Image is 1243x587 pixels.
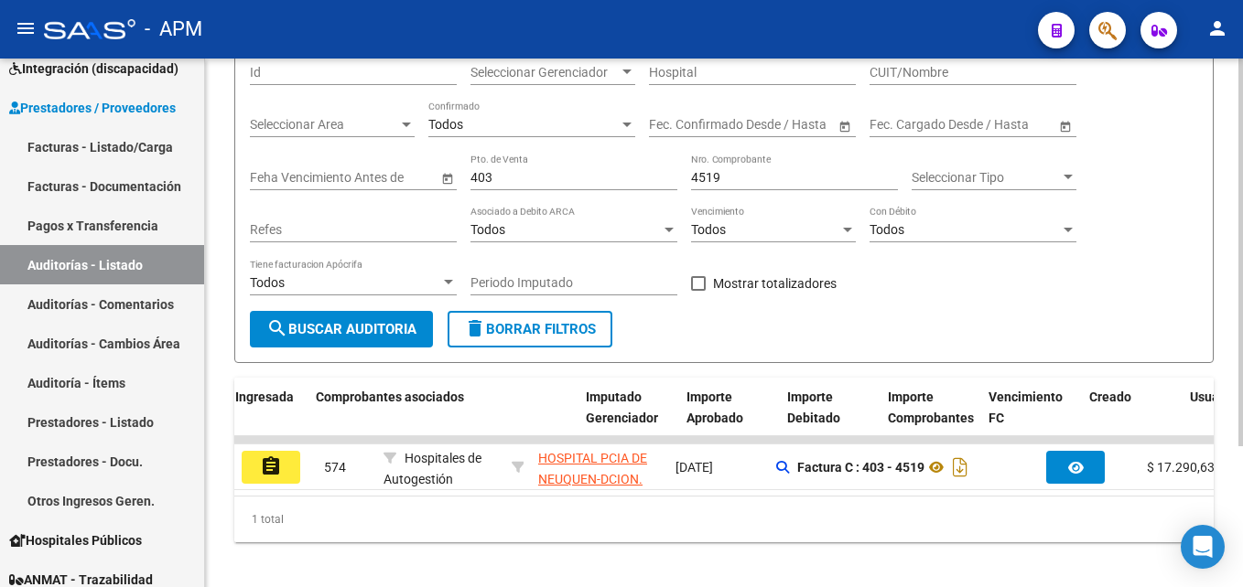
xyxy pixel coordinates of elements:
mat-icon: assignment [260,455,282,477]
i: Descargar documento [948,453,972,482]
span: Seleccionar Area [250,117,398,133]
button: Buscar Auditoria [250,311,433,347]
span: Seleccionar Gerenciador [470,65,619,80]
span: Todos [691,222,726,237]
span: Hospitales de Autogestión [384,451,481,486]
span: Todos [250,275,285,290]
mat-icon: delete [464,317,486,339]
span: - APM [145,9,202,49]
div: Open Intercom Messenger [1181,525,1225,569]
input: Fecha fin [731,117,821,133]
datatable-header-cell: Importe Debitado [780,378,881,458]
span: Importe Debitado [787,390,840,425]
button: Borrar Filtros [448,311,612,347]
datatable-header-cell: Comprobantes asociados [308,378,578,458]
input: Fecha fin [952,117,1042,133]
span: Imputado Gerenciador [586,390,658,425]
datatable-header-cell: Vencimiento FC [981,378,1082,458]
span: Prestadores / Proveedores [9,98,176,118]
span: Hospitales Públicos [9,530,142,550]
strong: Factura C : 403 - 4519 [797,460,924,475]
div: - 30707519378 [538,448,661,486]
span: Vencimiento FC [989,390,1063,425]
span: Integración (discapacidad) [9,59,178,79]
span: Importe Aprobado [686,390,743,425]
mat-icon: person [1206,17,1228,39]
div: 1 total [234,496,1214,542]
span: Todos [870,222,904,237]
datatable-header-cell: Creado [1082,378,1183,458]
span: Creado [1089,390,1131,404]
button: Open calendar [1055,116,1075,135]
span: Borrar Filtros [464,321,596,337]
span: Fc. Ingresada [215,390,294,404]
span: Comprobantes asociados [316,390,464,404]
datatable-header-cell: Importe Aprobado [679,378,780,458]
datatable-header-cell: Importe Comprobantes [881,378,981,458]
span: Todos [470,222,505,237]
datatable-header-cell: Imputado Gerenciador [578,378,679,458]
datatable-header-cell: Fc. Ingresada [208,378,308,458]
span: Todos [428,117,463,132]
span: 574 [324,460,346,475]
mat-icon: menu [15,17,37,39]
span: [DATE] [676,460,713,475]
span: Seleccionar Tipo [912,170,1060,186]
input: Fecha inicio [649,117,716,133]
button: Open calendar [438,168,457,187]
span: Usuario [1190,390,1235,404]
span: HOSPITAL PCIA DE NEUQUEN-DCION. ADM. DE LA SUBS. DE SALUD PCIA. DE NEUQUEN [538,451,649,549]
button: Open calendar [835,116,854,135]
span: Mostrar totalizadores [713,272,837,294]
span: $ 17.290,63 [1147,460,1215,475]
input: Fecha inicio [870,117,936,133]
span: Buscar Auditoria [266,321,416,337]
span: Importe Comprobantes [888,390,974,425]
mat-icon: search [266,317,288,339]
